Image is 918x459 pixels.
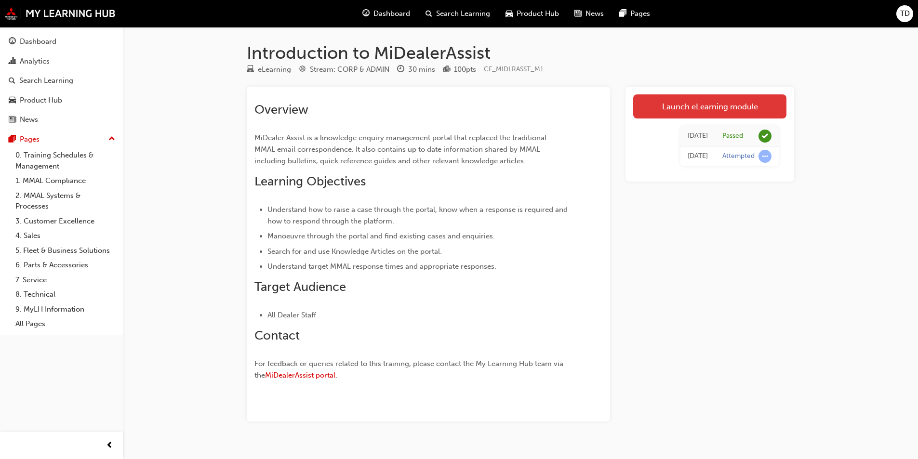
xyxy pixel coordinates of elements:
[506,8,513,20] span: car-icon
[12,243,119,258] a: 5. Fleet & Business Solutions
[9,57,16,66] span: chart-icon
[498,4,567,24] a: car-iconProduct Hub
[585,8,604,19] span: News
[12,214,119,229] a: 3. Customer Excellence
[9,135,16,144] span: pages-icon
[12,287,119,302] a: 8. Technical
[254,328,300,343] span: Contact
[310,64,389,75] div: Stream: CORP & ADMIN
[4,131,119,148] button: Pages
[12,148,119,173] a: 0. Training Schedules & Management
[722,131,743,141] div: Passed
[443,66,450,74] span: podium-icon
[9,96,16,105] span: car-icon
[254,359,565,380] span: For feedback or queries related to this training, please contact the My Learning Hub team via the
[299,66,306,74] span: target-icon
[12,302,119,317] a: 9. MyLH Information
[12,188,119,214] a: 2. MMAL Systems & Processes
[254,279,346,294] span: Target Audience
[20,114,38,125] div: News
[267,205,570,225] span: Understand how to raise a case through the portal, know when a response is required and how to re...
[19,75,73,86] div: Search Learning
[12,228,119,243] a: 4. Sales
[9,116,16,124] span: news-icon
[106,440,113,452] span: prev-icon
[9,77,15,85] span: search-icon
[484,65,544,73] span: Learning resource code
[567,4,612,24] a: news-iconNews
[722,152,755,161] div: Attempted
[9,38,16,46] span: guage-icon
[247,66,254,74] span: learningResourceType_ELEARNING-icon
[4,31,119,131] button: DashboardAnalyticsSearch LearningProduct HubNews
[265,371,335,380] a: MiDealerAssist portal
[5,7,116,20] img: mmal
[20,36,56,47] div: Dashboard
[758,150,772,163] span: learningRecordVerb_ATTEMPT-icon
[20,56,50,67] div: Analytics
[426,8,432,20] span: search-icon
[574,8,582,20] span: news-icon
[267,232,495,240] span: Manoeuvre through the portal and find existing cases and enquiries.
[254,102,308,117] span: Overview
[418,4,498,24] a: search-iconSearch Learning
[758,130,772,143] span: learningRecordVerb_PASS-icon
[900,8,910,19] span: TD
[619,8,626,20] span: pages-icon
[688,151,708,162] div: Thu Jul 31 2025 11:37:50 GMT+1000 (Australian Eastern Standard Time)
[254,174,366,189] span: Learning Objectives
[612,4,658,24] a: pages-iconPages
[630,8,650,19] span: Pages
[4,33,119,51] a: Dashboard
[633,94,786,118] a: Launch eLearning module
[4,92,119,109] a: Product Hub
[258,64,291,75] div: eLearning
[688,131,708,142] div: Thu Jul 31 2025 13:05:55 GMT+1000 (Australian Eastern Standard Time)
[896,5,913,22] button: TD
[12,273,119,288] a: 7. Service
[267,311,316,319] span: All Dealer Staff
[408,64,435,75] div: 30 mins
[247,64,291,76] div: Type
[267,262,496,271] span: Understand target MMAL response times and appropriate responses.
[4,52,119,70] a: Analytics
[247,42,794,64] h1: Introduction to MiDealerAssist
[299,64,389,76] div: Stream
[254,133,548,165] span: MiDealer Assist is a knowledge enquiry management portal that replaced the traditional MMAL email...
[373,8,410,19] span: Dashboard
[454,64,476,75] div: 100 pts
[362,8,370,20] span: guage-icon
[108,133,115,145] span: up-icon
[443,64,476,76] div: Points
[12,316,119,331] a: All Pages
[20,95,62,106] div: Product Hub
[267,247,442,256] span: Search for and use Knowledge Articles on the portal.
[397,64,435,76] div: Duration
[355,4,418,24] a: guage-iconDashboard
[4,72,119,90] a: Search Learning
[436,8,490,19] span: Search Learning
[12,258,119,273] a: 6. Parts & Accessories
[335,371,337,380] span: .
[12,173,119,188] a: 1. MMAL Compliance
[517,8,559,19] span: Product Hub
[20,134,40,145] div: Pages
[397,66,404,74] span: clock-icon
[4,111,119,129] a: News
